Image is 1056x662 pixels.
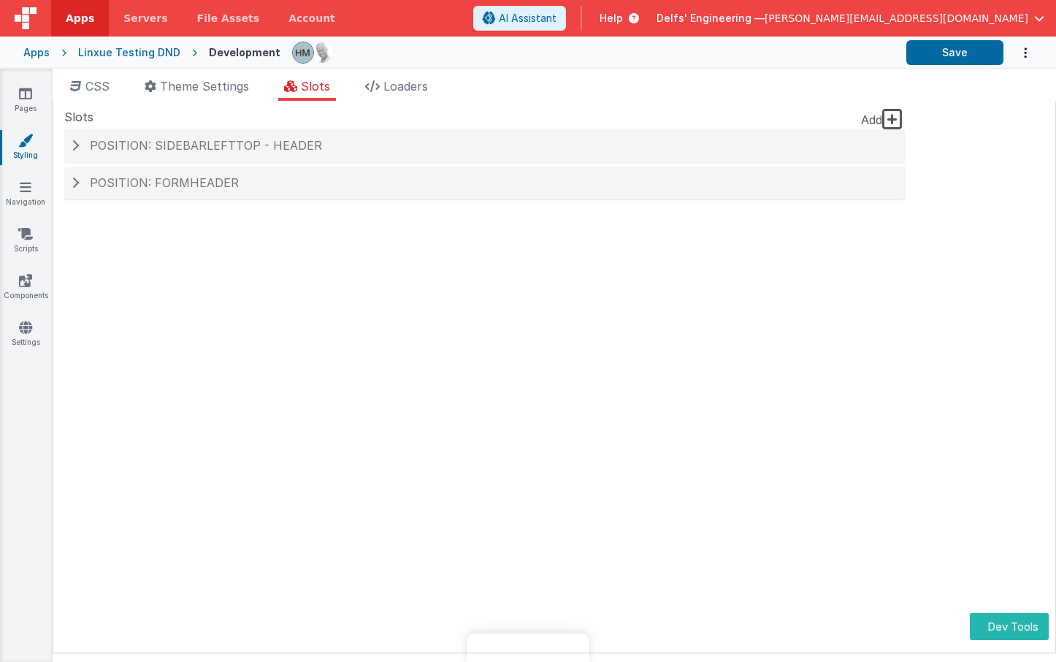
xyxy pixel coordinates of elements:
img: 11ac31fe5dc3d0eff3fbbbf7b26fa6e1 [312,42,332,63]
button: AI Assistant [473,6,566,31]
span: Slots [301,79,330,94]
span: Slots [64,108,93,126]
span: Position: sidebarLeftTop - header [90,138,322,153]
button: Delfs' Engineering — [PERSON_NAME][EMAIL_ADDRESS][DOMAIN_NAME] [657,11,1044,26]
div: Apps [23,45,50,60]
span: Position: formHeader [90,175,239,190]
span: Add [861,113,882,127]
span: AI Assistant [499,11,556,26]
button: Options [1003,38,1033,68]
span: [PERSON_NAME][EMAIL_ADDRESS][DOMAIN_NAME] [765,11,1028,26]
button: Dev Tools [970,613,1049,640]
span: Theme Settings [160,79,249,94]
span: CSS [85,79,110,94]
div: Linxue Testing DND [78,45,180,60]
span: Delfs' Engineering — [657,11,765,26]
div: Development [209,45,280,60]
button: Save [906,40,1003,65]
img: 1b65a3e5e498230d1b9478315fee565b [293,42,313,63]
span: Loaders [383,79,428,94]
span: File Assets [197,11,260,26]
span: Apps [66,11,94,26]
span: Help [600,11,623,26]
span: Servers [123,11,167,26]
